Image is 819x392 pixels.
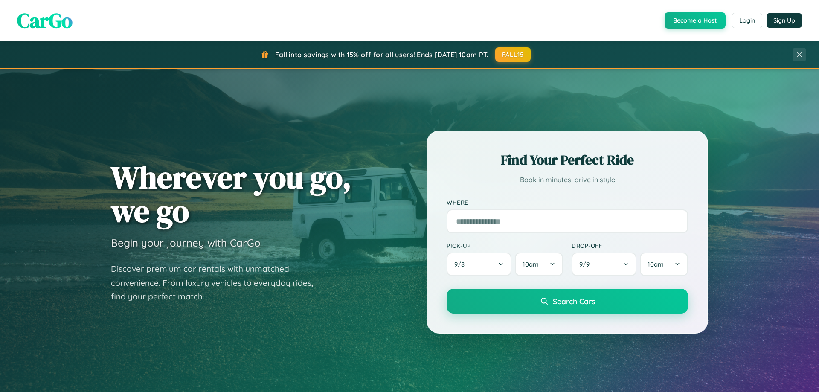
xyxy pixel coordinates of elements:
[665,12,726,29] button: Become a Host
[515,253,563,276] button: 10am
[572,242,688,249] label: Drop-off
[447,253,511,276] button: 9/8
[553,296,595,306] span: Search Cars
[732,13,762,28] button: Login
[579,260,594,268] span: 9 / 9
[572,253,636,276] button: 9/9
[495,47,531,62] button: FALL15
[447,151,688,169] h2: Find Your Perfect Ride
[447,199,688,206] label: Where
[767,13,802,28] button: Sign Up
[111,262,324,304] p: Discover premium car rentals with unmatched convenience. From luxury vehicles to everyday rides, ...
[454,260,469,268] span: 9 / 8
[640,253,688,276] button: 10am
[447,174,688,186] p: Book in minutes, drive in style
[447,289,688,314] button: Search Cars
[523,260,539,268] span: 10am
[447,242,563,249] label: Pick-up
[111,160,351,228] h1: Wherever you go, we go
[648,260,664,268] span: 10am
[275,50,489,59] span: Fall into savings with 15% off for all users! Ends [DATE] 10am PT.
[111,236,261,249] h3: Begin your journey with CarGo
[17,6,73,35] span: CarGo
